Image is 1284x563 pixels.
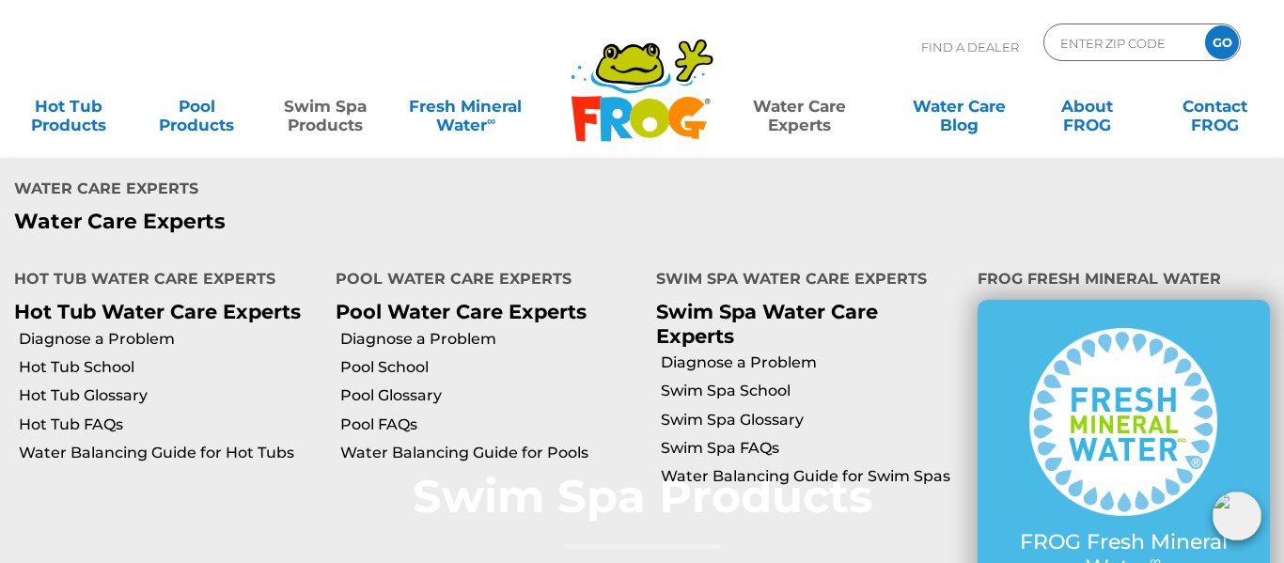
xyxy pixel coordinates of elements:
h4: Pool Water Care Experts [336,262,629,300]
a: Pool Glossary [340,385,643,406]
a: Water Balancing Guide for Swim Spas [661,466,963,487]
a: Swim SpaProducts [275,87,375,125]
a: Water Balancing Guide for Pools [340,443,643,463]
a: Diagnose a Problem [19,329,321,350]
input: GO [1205,25,1239,59]
h4: Hot Tub Water Care Experts [14,262,307,300]
p: Find A Dealer [921,23,1019,70]
a: Swim Spa School [661,381,963,401]
a: Pool School [340,357,643,378]
a: AboutFROG [1038,87,1137,125]
a: Swim Spa FAQs [661,438,963,459]
input: Zip Code Form [1058,29,1185,56]
a: ContactFROG [1166,87,1265,125]
a: PoolProducts [147,87,246,125]
a: Water CareBlog [909,87,1009,125]
a: Fresh MineralWater∞ [403,87,528,125]
a: Hot Tub FAQs [19,414,321,435]
sup: ∞ [487,114,495,128]
a: Pool FAQs [340,414,643,435]
h4: Swim Spa Water Care Experts [656,262,949,300]
a: Swim Spa Glossary [661,410,963,430]
a: Water Balancing Guide for Hot Tubs [19,443,321,463]
a: Pool Water Care Experts [336,300,587,323]
a: Diagnose a Problem [340,329,643,350]
a: Hot Tub Water Care Experts [14,300,301,323]
a: Swim Spa Water Care Experts [656,300,878,347]
a: Diagnose a Problem [661,352,963,373]
a: Hot Tub Glossary [19,385,321,406]
img: openIcon [1213,492,1261,540]
a: Hot TubProducts [19,87,118,125]
h4: Water Care Experts [14,172,628,210]
a: Hot Tub School [19,357,321,378]
p: Water Care Experts [14,210,628,234]
a: Water CareExperts [718,87,880,125]
h4: FROG Fresh Mineral Water [978,262,1271,300]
